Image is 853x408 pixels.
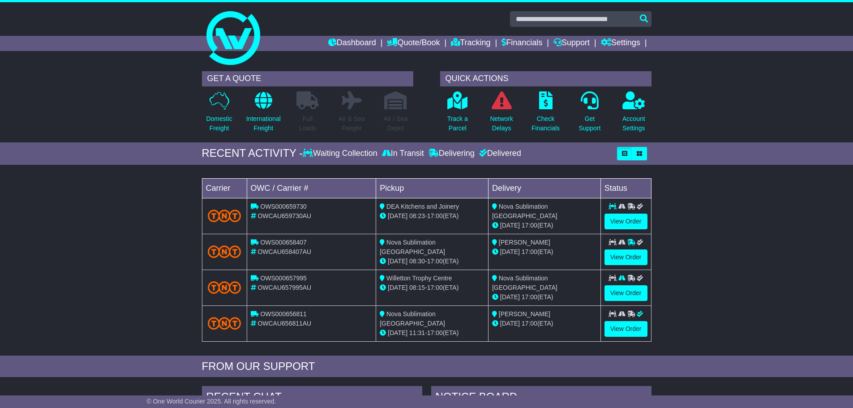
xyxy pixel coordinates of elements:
[492,247,597,257] div: (ETA)
[409,329,425,336] span: 11:31
[492,275,557,291] span: Nova Sublimation [GEOGRAPHIC_DATA]
[531,91,560,138] a: CheckFinancials
[380,211,484,221] div: - (ETA)
[376,178,489,198] td: Pickup
[388,258,407,265] span: [DATE]
[427,329,443,336] span: 17:00
[490,114,513,133] p: Network Delays
[522,293,537,301] span: 17:00
[409,212,425,219] span: 08:23
[206,114,232,133] p: Domestic Freight
[604,285,647,301] a: View Order
[600,178,651,198] td: Status
[499,239,550,246] span: [PERSON_NAME]
[384,114,408,133] p: Air / Sea Depot
[502,36,542,51] a: Financials
[380,239,445,255] span: Nova Sublimation [GEOGRAPHIC_DATA]
[522,320,537,327] span: 17:00
[380,310,445,327] span: Nova Sublimation [GEOGRAPHIC_DATA]
[440,71,652,86] div: QUICK ACTIONS
[447,91,468,138] a: Track aParcel
[579,114,600,133] p: Get Support
[386,275,452,282] span: Willetton Trophy Centre
[260,310,307,318] span: OWS000656811
[246,114,281,133] p: International Freight
[386,203,459,210] span: DEA Kitchens and Joinery
[488,178,600,198] td: Delivery
[247,178,376,198] td: OWC / Carrier #
[489,91,513,138] a: NetworkDelays
[492,292,597,302] div: (ETA)
[257,284,311,291] span: OWCAU657995AU
[303,149,379,159] div: Waiting Collection
[578,91,601,138] a: GetSupport
[532,114,560,133] p: Check Financials
[522,222,537,229] span: 17:00
[387,36,440,51] a: Quote/Book
[208,317,241,329] img: TNT_Domestic.png
[339,114,365,133] p: Air & Sea Freight
[388,284,407,291] span: [DATE]
[380,257,484,266] div: - (ETA)
[260,203,307,210] span: OWS000659730
[147,398,276,405] span: © One World Courier 2025. All rights reserved.
[622,91,646,138] a: AccountSettings
[202,147,303,160] div: RECENT ACTIVITY -
[522,248,537,255] span: 17:00
[477,149,521,159] div: Delivered
[451,36,490,51] a: Tracking
[500,248,520,255] span: [DATE]
[500,222,520,229] span: [DATE]
[500,293,520,301] span: [DATE]
[492,203,557,219] span: Nova Sublimation [GEOGRAPHIC_DATA]
[409,284,425,291] span: 08:15
[500,320,520,327] span: [DATE]
[380,328,484,338] div: - (ETA)
[447,114,468,133] p: Track a Parcel
[426,149,477,159] div: Delivering
[499,310,550,318] span: [PERSON_NAME]
[260,275,307,282] span: OWS000657995
[601,36,640,51] a: Settings
[328,36,376,51] a: Dashboard
[257,248,311,255] span: OWCAU658407AU
[388,212,407,219] span: [DATE]
[257,320,311,327] span: OWCAU656811AU
[260,239,307,246] span: OWS000658407
[388,329,407,336] span: [DATE]
[296,114,319,133] p: Full Loads
[604,249,647,265] a: View Order
[427,258,443,265] span: 17:00
[257,212,311,219] span: OWCAU659730AU
[202,71,413,86] div: GET A QUOTE
[604,321,647,337] a: View Order
[409,258,425,265] span: 08:30
[208,281,241,293] img: TNT_Domestic.png
[604,214,647,229] a: View Order
[208,245,241,258] img: TNT_Domestic.png
[622,114,645,133] p: Account Settings
[208,210,241,222] img: TNT_Domestic.png
[202,360,652,373] div: FROM OUR SUPPORT
[202,178,247,198] td: Carrier
[427,284,443,291] span: 17:00
[206,91,232,138] a: DomesticFreight
[246,91,281,138] a: InternationalFreight
[492,319,597,328] div: (ETA)
[492,221,597,230] div: (ETA)
[380,283,484,292] div: - (ETA)
[427,212,443,219] span: 17:00
[380,149,426,159] div: In Transit
[553,36,590,51] a: Support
